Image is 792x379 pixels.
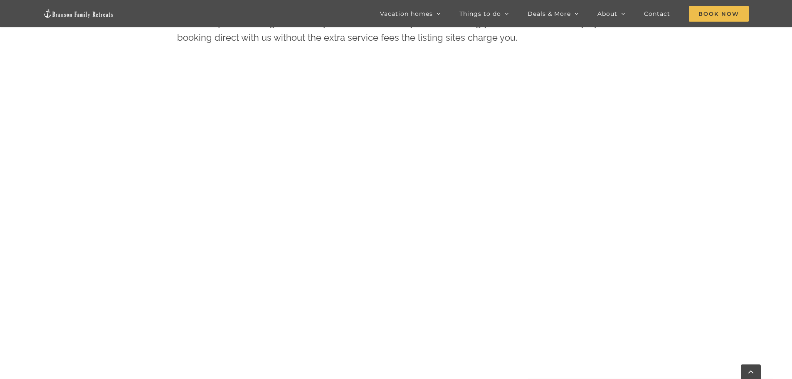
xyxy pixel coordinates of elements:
span: Things to do [459,11,501,17]
span: Book Now [689,6,749,22]
span: Deals & More [528,11,571,17]
span: About [597,11,617,17]
span: Contact [644,11,670,17]
span: Vacation homes [380,11,433,17]
img: Branson Family Retreats Logo [43,9,114,18]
